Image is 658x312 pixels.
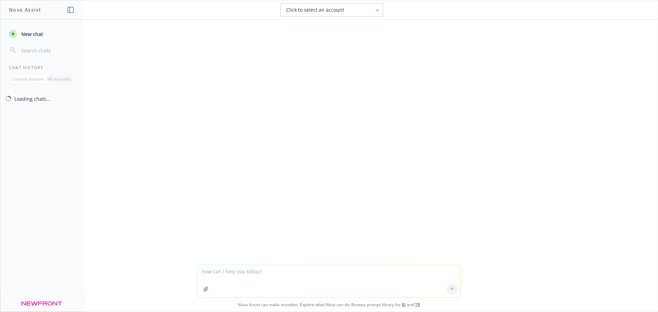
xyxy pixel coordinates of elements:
p: All accounts [48,76,71,82]
input: Search chats [20,46,74,55]
p: Current account [12,76,43,82]
button: New chat [6,28,77,40]
span: New chat [20,30,43,38]
a: TR [415,302,420,308]
button: Loading chats... [1,92,83,105]
a: BI [402,302,406,308]
h1: Nova Assist [9,6,41,13]
span: Nova Assist can make mistakes. Explore what Nova can do: Browse prompt library for and [3,298,655,312]
span: Click to select an account [286,7,344,13]
div: Chat History [1,65,83,71]
button: Click to select an account [280,3,383,17]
